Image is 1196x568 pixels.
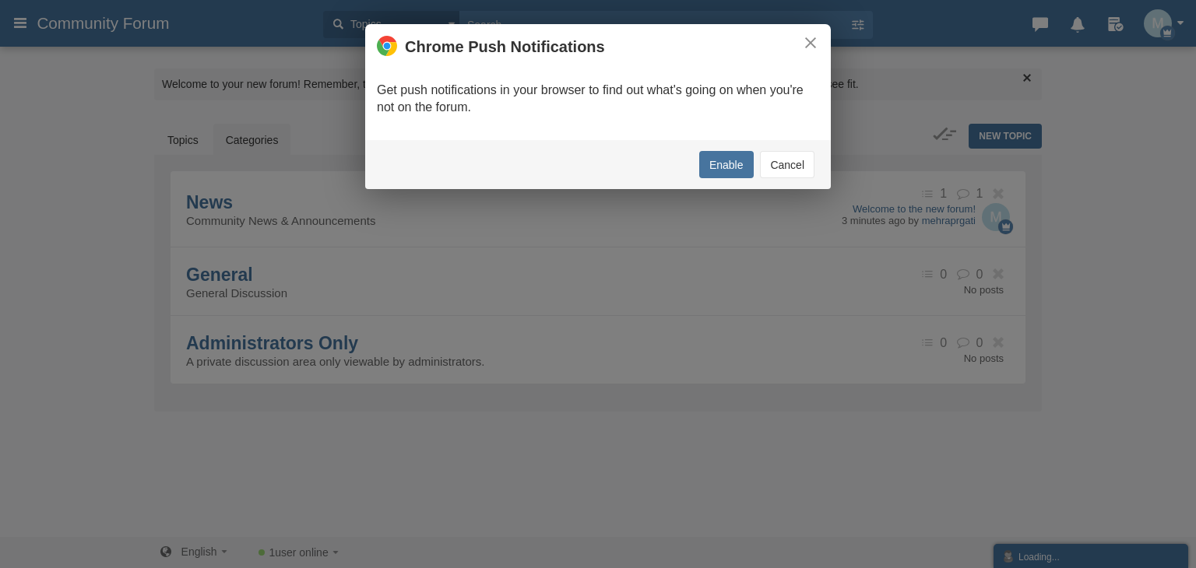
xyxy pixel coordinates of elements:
[405,38,464,55] span: Chrome
[468,38,605,55] span: Push Notifications
[699,151,754,178] button: Enable
[760,151,814,178] button: Cancel
[377,82,819,117] p: Get push notifications in your browser to find out what's going on when you're not on the forum.
[802,34,819,51] button: ×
